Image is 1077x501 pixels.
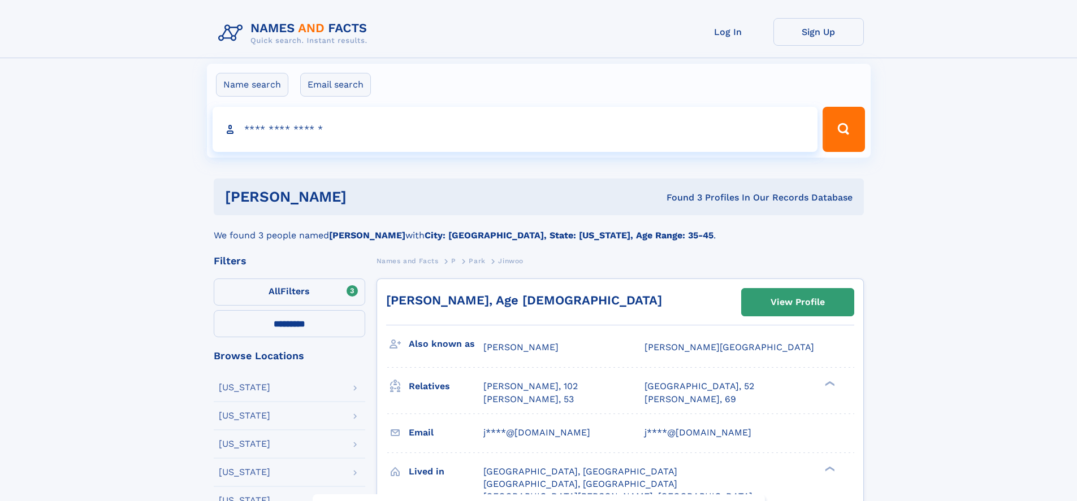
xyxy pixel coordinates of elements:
[771,289,825,315] div: View Profile
[773,18,864,46] a: Sign Up
[822,465,836,472] div: ❯
[409,423,483,442] h3: Email
[213,107,818,152] input: search input
[214,215,864,242] div: We found 3 people named with .
[214,351,365,361] div: Browse Locations
[483,342,559,352] span: [PERSON_NAME]
[498,257,524,265] span: Jinwoo
[645,380,754,393] a: [GEOGRAPHIC_DATA], 52
[329,230,405,241] b: [PERSON_NAME]
[219,468,270,477] div: [US_STATE]
[483,478,677,489] span: [GEOGRAPHIC_DATA], [GEOGRAPHIC_DATA]
[409,377,483,396] h3: Relatives
[219,439,270,448] div: [US_STATE]
[742,289,854,316] a: View Profile
[269,286,280,297] span: All
[645,342,814,352] span: [PERSON_NAME][GEOGRAPHIC_DATA]
[214,278,365,306] label: Filters
[823,107,864,152] button: Search Button
[822,380,836,387] div: ❯
[219,383,270,392] div: [US_STATE]
[409,334,483,354] h3: Also known as
[683,18,773,46] a: Log In
[216,73,288,97] label: Name search
[214,256,365,266] div: Filters
[645,393,736,406] a: [PERSON_NAME], 69
[386,293,662,307] a: [PERSON_NAME], Age [DEMOGRAPHIC_DATA]
[225,190,507,204] h1: [PERSON_NAME]
[219,411,270,420] div: [US_STATE]
[377,254,439,268] a: Names and Facts
[409,462,483,481] h3: Lived in
[214,18,377,49] img: Logo Names and Facts
[300,73,371,97] label: Email search
[483,466,677,477] span: [GEOGRAPHIC_DATA], [GEOGRAPHIC_DATA]
[469,254,485,268] a: Park
[451,254,456,268] a: P
[469,257,485,265] span: Park
[483,393,574,406] a: [PERSON_NAME], 53
[483,380,578,393] a: [PERSON_NAME], 102
[425,230,713,241] b: City: [GEOGRAPHIC_DATA], State: [US_STATE], Age Range: 35-45
[451,257,456,265] span: P
[507,191,853,204] div: Found 3 Profiles In Our Records Database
